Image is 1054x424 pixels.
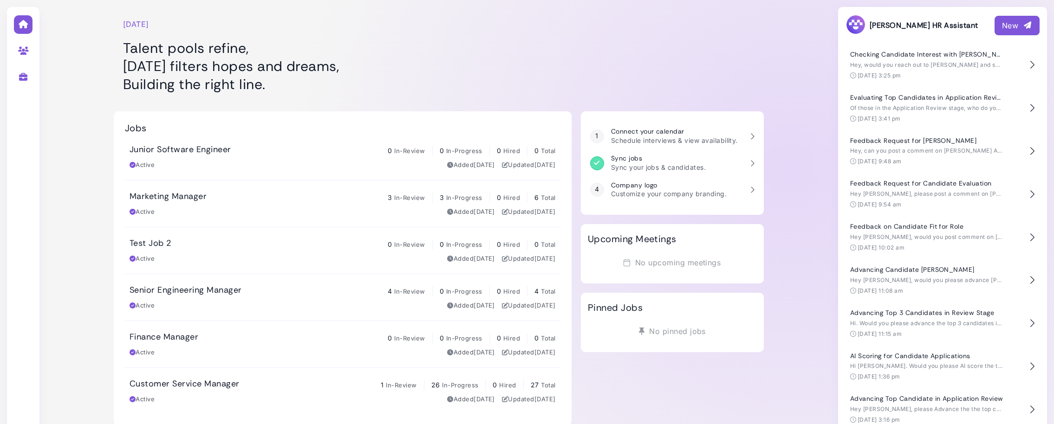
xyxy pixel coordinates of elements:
span: 0 [493,381,497,389]
time: Aug 26, 2025 [474,208,495,215]
a: Test Job 2 0 In-Review 0 In-Progress 0 Hired 0 Total Active Added[DATE] Updated[DATE] [125,227,560,274]
div: Active [130,161,155,170]
time: Aug 26, 2025 [474,161,495,168]
span: In-Progress [446,241,482,248]
time: [DATE] 3:16 pm [858,416,900,423]
time: Aug 26, 2025 [534,255,556,262]
time: [DATE] 9:54 am [858,201,902,208]
span: 0 [388,240,392,248]
time: Aug 26, 2025 [474,395,495,403]
button: AI Scoring for Candidate Applications Hi [PERSON_NAME]. Would you please AI score the two candida... [846,345,1040,388]
span: 0 [497,193,501,201]
a: Customer Service Manager 1 In-Review 26 In-Progress 0 Hired 27 Total Active Added[DATE] Updated[D... [125,368,560,414]
button: Advancing Candidate [PERSON_NAME] Hey [PERSON_NAME], would you please advance [PERSON_NAME]? [DAT... [846,259,1040,302]
span: Hired [503,147,520,154]
h4: AI Scoring for Candidate Applications [850,352,1003,360]
time: [DATE] 9:48 am [858,158,902,165]
h3: Finance Manager [130,332,198,342]
h3: Senior Engineering Manager [130,285,241,296]
span: 0 [388,334,392,342]
a: Marketing Manager 3 In-Review 3 In-Progress 0 Hired 6 Total Active Added[DATE] Updated[DATE] [125,180,560,227]
span: 0 [440,240,444,248]
span: Total [541,334,555,342]
time: [DATE] 11:15 am [858,330,902,337]
span: Total [541,381,555,389]
h3: Marketing Manager [130,192,207,202]
span: In-Progress [446,147,482,154]
time: [DATE] 10:02 am [858,244,904,251]
span: 0 [497,287,501,295]
h4: Advancing Top Candidate in Application Review [850,395,1003,403]
time: [DATE] 3:41 pm [858,115,901,122]
div: Added [447,207,495,217]
h4: Feedback Request for [PERSON_NAME] [850,137,1003,145]
span: Hey [PERSON_NAME], would you please advance [PERSON_NAME]? [850,276,1042,283]
div: Added [447,348,495,357]
div: Updated [502,161,556,170]
a: 1 Connect your calendar Schedule interviews & view availability. [586,123,759,150]
div: Active [130,207,155,217]
div: Added [447,301,495,310]
h3: Customer Service Manager [130,379,240,389]
button: Feedback Request for [PERSON_NAME] Hey, can you post a comment on [PERSON_NAME] Applicant sharing... [846,130,1040,173]
h3: Junior Software Engineer [130,145,231,155]
time: [DATE] 11:08 am [858,287,903,294]
div: Added [447,161,495,170]
span: 4 [534,287,539,295]
p: Customize your company branding. [611,189,727,199]
span: 6 [534,193,539,201]
a: Junior Software Engineer 0 In-Review 0 In-Progress 0 Hired 0 Total Active Added[DATE] Updated[DATE] [125,134,560,180]
h4: Feedback on Candidate Fit for Role [850,223,1003,231]
h3: Company logo [611,181,727,189]
button: Advancing Top 3 Candidates in Review Stage Hi. Would you please advance the top 3 candidates in t... [846,302,1040,345]
h2: Pinned Jobs [588,302,643,313]
span: 4 [388,287,392,295]
span: Hired [499,381,516,389]
div: Active [130,395,155,404]
time: Aug 26, 2025 [534,395,556,403]
span: 0 [534,147,539,154]
span: 0 [497,147,501,154]
h4: Advancing Top 3 Candidates in Review Stage [850,309,1003,317]
span: 3 [440,193,444,201]
span: Total [541,194,555,201]
div: Updated [502,301,556,310]
p: Schedule interviews & view availability. [611,135,738,145]
time: [DATE] 1:36 pm [858,373,900,380]
div: No pinned jobs [588,322,757,340]
span: In-Review [394,194,425,201]
span: 0 [497,240,501,248]
div: Updated [502,254,556,263]
h4: Checking Candidate Interest with [PERSON_NAME] [850,51,1003,58]
div: 1 [590,129,604,143]
a: Sync jobs Sync your jobs & candidates. [586,150,759,177]
a: 4 Company logo Customize your company branding. [586,177,759,204]
div: Added [447,395,495,404]
h4: Evaluating Top Candidates in Application Review [850,94,1003,102]
span: 3 [388,193,392,201]
div: Active [130,254,155,263]
div: New [1002,20,1032,31]
span: 0 [388,147,392,154]
span: In-Progress [446,288,482,295]
button: Evaluating Top Candidates in Application Review Of those in the Application Review stage, who do ... [846,87,1040,130]
span: In-Progress [442,381,478,389]
span: Hired [503,194,520,201]
div: 4 [590,183,604,197]
span: 26 [431,381,440,389]
button: Checking Candidate Interest with [PERSON_NAME] Hey, would you reach out to [PERSON_NAME] and see ... [846,44,1040,87]
h4: Advancing Candidate [PERSON_NAME] [850,266,1003,274]
span: 0 [440,287,444,295]
span: 27 [531,381,539,389]
span: 1 [381,381,384,389]
h3: Sync jobs [611,154,706,162]
h4: Feedback Request for Candidate Evaluation [850,180,1003,187]
span: Total [541,288,555,295]
span: 0 [534,334,539,342]
span: Total [541,241,555,248]
div: Active [130,301,155,310]
div: Updated [502,207,556,217]
time: Aug 26, 2025 [474,302,495,309]
span: In-Review [394,241,425,248]
time: [DATE] 3:25 pm [858,72,901,79]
